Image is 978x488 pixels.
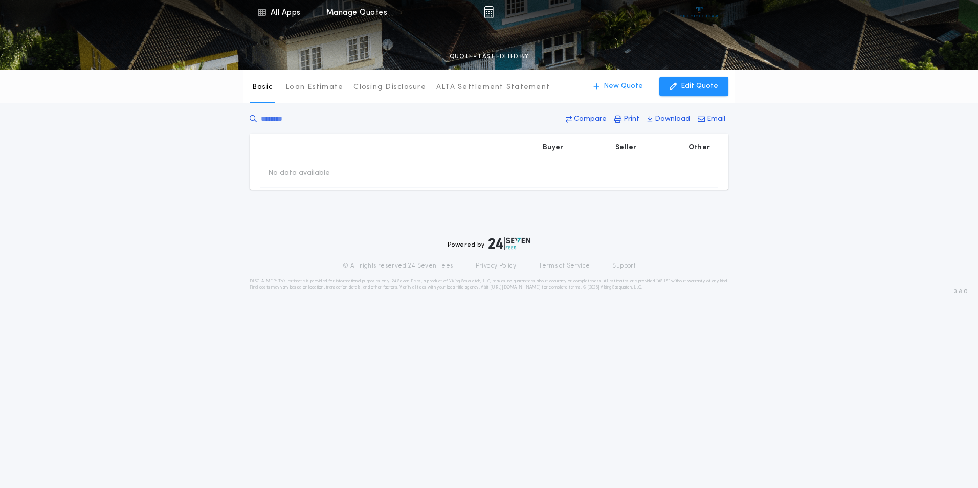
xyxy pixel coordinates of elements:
[583,77,653,96] button: New Quote
[436,82,550,93] p: ALTA Settlement Statement
[260,160,338,187] td: No data available
[484,6,494,18] img: img
[574,114,607,124] p: Compare
[659,77,728,96] button: Edit Quote
[252,82,273,93] p: Basic
[707,114,725,124] p: Email
[954,287,968,296] span: 3.8.0
[695,110,728,128] button: Email
[611,110,642,128] button: Print
[343,262,453,270] p: © All rights reserved. 24|Seven Fees
[644,110,693,128] button: Download
[612,262,635,270] a: Support
[285,82,343,93] p: Loan Estimate
[624,114,639,124] p: Print
[543,143,563,153] p: Buyer
[490,285,541,290] a: [URL][DOMAIN_NAME]
[250,278,728,291] p: DISCLAIMER: This estimate is provided for informational purposes only. 24|Seven Fees, a product o...
[680,7,719,17] img: vs-icon
[476,262,517,270] a: Privacy Policy
[681,81,718,92] p: Edit Quote
[688,143,710,153] p: Other
[604,81,643,92] p: New Quote
[563,110,610,128] button: Compare
[450,52,528,62] p: QUOTE - LAST EDITED BY
[448,237,530,250] div: Powered by
[488,237,530,250] img: logo
[539,262,590,270] a: Terms of Service
[615,143,637,153] p: Seller
[655,114,690,124] p: Download
[353,82,426,93] p: Closing Disclosure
